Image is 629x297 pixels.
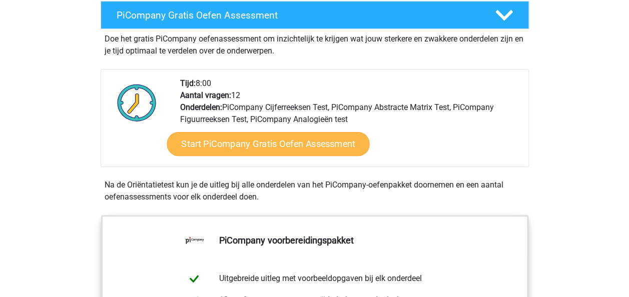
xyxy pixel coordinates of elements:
div: Na de Oriëntatietest kun je de uitleg bij alle onderdelen van het PiCompany-oefenpakket doornemen... [101,179,529,203]
div: 8:00 12 PiCompany Cijferreeksen Test, PiCompany Abstracte Matrix Test, PiCompany Figuurreeksen Te... [173,77,528,166]
b: Onderdelen: [180,102,222,112]
h4: PiCompany Gratis Oefen Assessment [117,9,479,21]
div: Doe het gratis PiCompany oefenassessment om inzichtelijk te krijgen wat jouw sterkere en zwakkere... [101,29,529,57]
b: Aantal vragen: [180,90,231,100]
b: Tijd: [180,78,196,88]
img: Klok [112,77,162,127]
a: Start PiCompany Gratis Oefen Assessment [167,132,369,156]
a: PiCompany Gratis Oefen Assessment [97,1,533,29]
